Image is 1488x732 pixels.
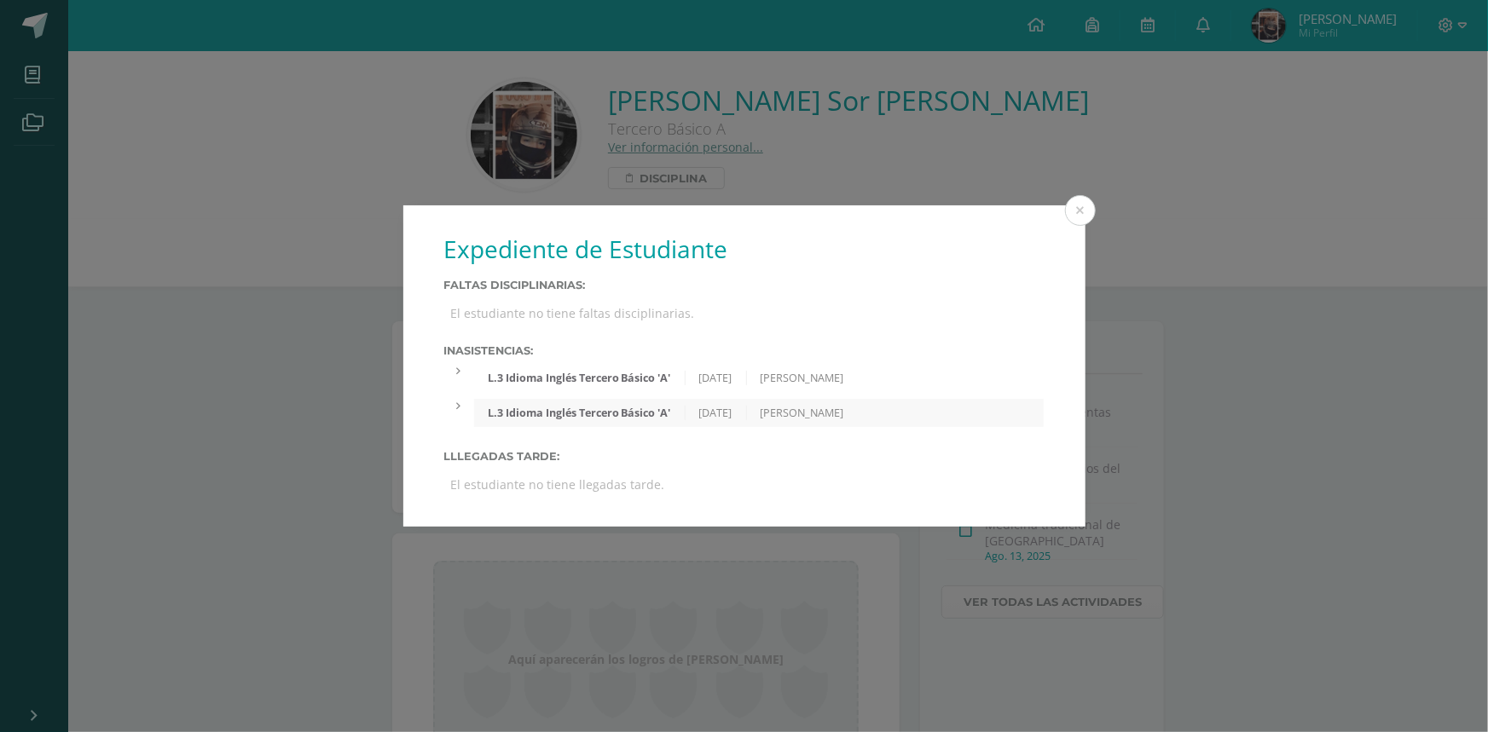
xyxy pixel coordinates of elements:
[444,344,1045,357] label: Inasistencias:
[686,371,747,385] div: [DATE]
[444,233,1045,265] h1: Expediente de Estudiante
[474,406,686,420] div: L.3 Idioma Inglés Tercero Básico 'A'
[444,279,1045,291] label: Faltas Disciplinarias:
[444,470,1045,499] div: El estudiante no tiene llegadas tarde.
[747,406,858,420] div: [PERSON_NAME]
[474,371,686,385] div: L.3 Idioma Inglés Tercero Básico 'A'
[444,450,1045,463] label: Lllegadas tarde:
[1065,195,1096,226] button: Close (Esc)
[444,298,1045,328] div: El estudiante no tiene faltas disciplinarias.
[686,406,747,420] div: [DATE]
[747,371,858,385] div: [PERSON_NAME]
